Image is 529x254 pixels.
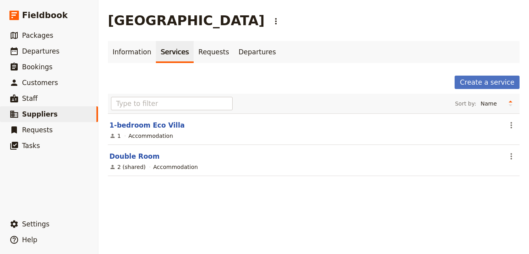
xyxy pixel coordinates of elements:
[22,126,53,134] span: Requests
[22,142,40,150] span: Tasks
[22,79,58,87] span: Customers
[22,63,52,71] span: Bookings
[109,152,160,160] a: Double Room
[128,132,173,140] div: Accommodation
[505,119,518,132] button: Actions
[22,236,37,244] span: Help
[455,100,476,108] span: Sort by:
[22,110,57,118] span: Suppliers
[505,98,516,109] button: Change sort direction
[111,97,233,110] input: Type to filter
[477,98,505,109] select: Sort by:
[109,163,146,171] div: 2 (shared)
[108,13,264,28] h1: [GEOGRAPHIC_DATA]
[153,163,198,171] div: Accommodation
[269,15,283,28] button: Actions
[22,32,53,39] span: Packages
[22,220,50,228] span: Settings
[22,47,59,55] span: Departures
[455,76,520,89] a: Create a service
[194,41,234,63] a: Requests
[22,9,68,21] span: Fieldbook
[108,41,156,63] a: Information
[109,121,185,129] a: 1-bedroom Eco Villa
[109,132,121,140] div: 1
[22,95,38,102] span: Staff
[505,150,518,163] button: Actions
[234,41,281,63] a: Departures
[156,41,194,63] a: Services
